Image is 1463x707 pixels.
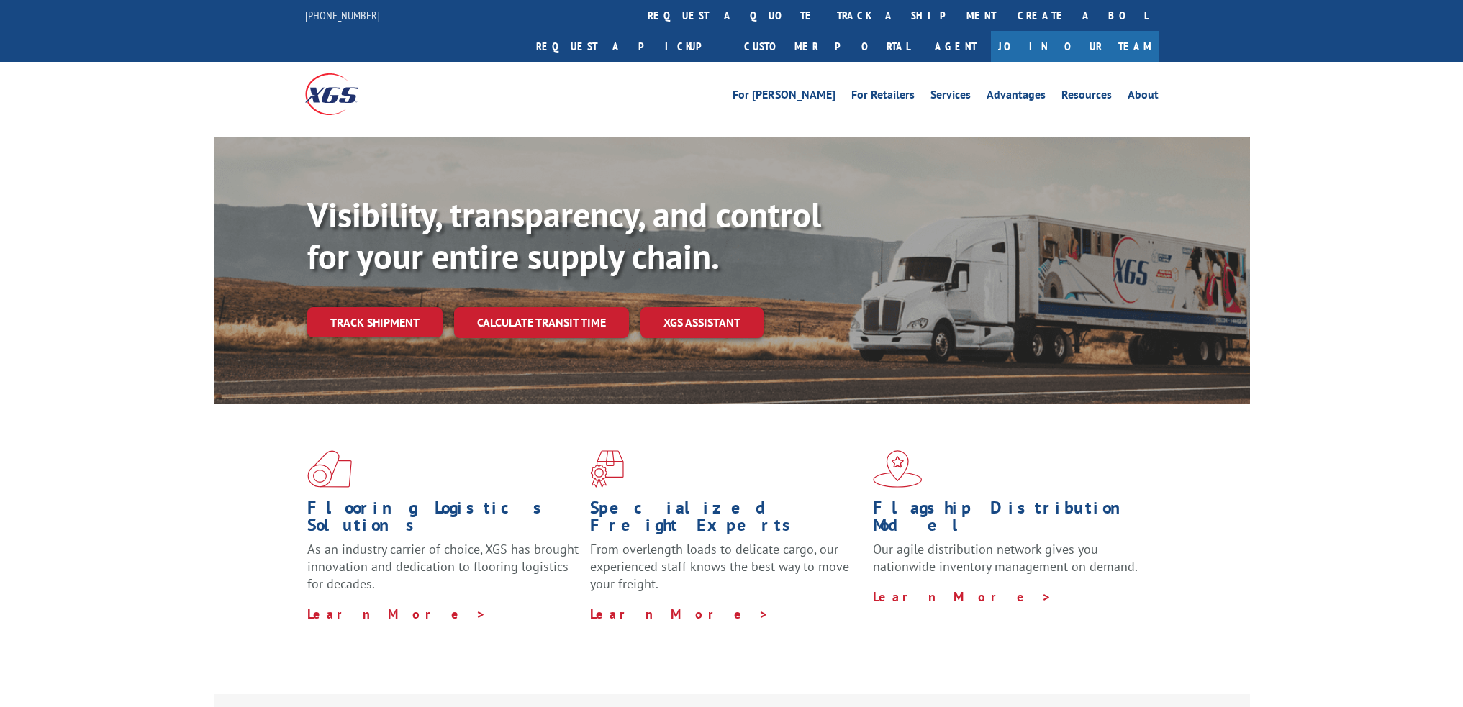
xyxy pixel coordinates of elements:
span: As an industry carrier of choice, XGS has brought innovation and dedication to flooring logistics... [307,541,579,592]
a: Resources [1061,89,1112,105]
a: Agent [920,31,991,62]
a: Track shipment [307,307,443,337]
span: Our agile distribution network gives you nationwide inventory management on demand. [873,541,1138,575]
a: XGS ASSISTANT [640,307,764,338]
img: xgs-icon-total-supply-chain-intelligence-red [307,450,352,488]
a: For [PERSON_NAME] [733,89,835,105]
a: Calculate transit time [454,307,629,338]
p: From overlength loads to delicate cargo, our experienced staff knows the best way to move your fr... [590,541,862,605]
a: About [1128,89,1159,105]
a: For Retailers [851,89,915,105]
a: [PHONE_NUMBER] [305,8,380,22]
h1: Specialized Freight Experts [590,499,862,541]
a: Learn More > [873,588,1052,605]
a: Learn More > [590,606,769,622]
a: Advantages [987,89,1046,105]
a: Request a pickup [525,31,733,62]
img: xgs-icon-flagship-distribution-model-red [873,450,923,488]
a: Learn More > [307,606,486,622]
a: Services [930,89,971,105]
a: Customer Portal [733,31,920,62]
h1: Flagship Distribution Model [873,499,1145,541]
b: Visibility, transparency, and control for your entire supply chain. [307,192,821,278]
img: xgs-icon-focused-on-flooring-red [590,450,624,488]
a: Join Our Team [991,31,1159,62]
h1: Flooring Logistics Solutions [307,499,579,541]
